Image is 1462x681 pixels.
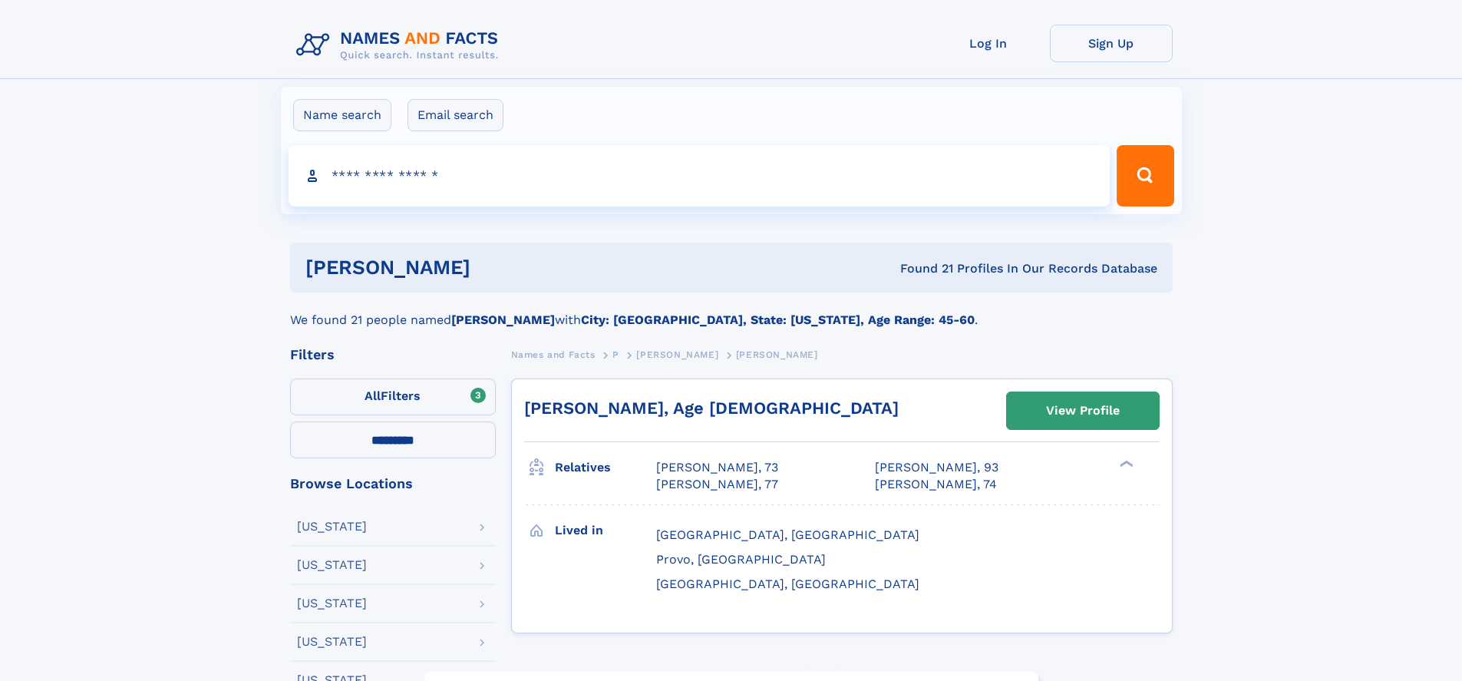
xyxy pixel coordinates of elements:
[875,459,998,476] a: [PERSON_NAME], 93
[297,559,367,571] div: [US_STATE]
[736,349,818,360] span: [PERSON_NAME]
[511,345,596,364] a: Names and Facts
[305,258,685,277] h1: [PERSON_NAME]
[612,345,619,364] a: P
[297,521,367,533] div: [US_STATE]
[289,145,1111,207] input: search input
[636,345,718,364] a: [PERSON_NAME]
[636,349,718,360] span: [PERSON_NAME]
[408,99,503,131] label: Email search
[1116,459,1134,469] div: ❯
[524,398,899,418] a: [PERSON_NAME], Age [DEMOGRAPHIC_DATA]
[1050,25,1173,62] a: Sign Up
[293,99,391,131] label: Name search
[290,477,496,491] div: Browse Locations
[290,348,496,362] div: Filters
[1046,393,1120,428] div: View Profile
[927,25,1050,62] a: Log In
[685,260,1157,277] div: Found 21 Profiles In Our Records Database
[612,349,619,360] span: P
[555,455,656,481] h3: Relatives
[1007,392,1159,429] a: View Profile
[365,388,381,403] span: All
[1117,145,1173,207] button: Search Button
[297,636,367,648] div: [US_STATE]
[656,527,919,542] span: [GEOGRAPHIC_DATA], [GEOGRAPHIC_DATA]
[297,597,367,610] div: [US_STATE]
[451,312,555,327] b: [PERSON_NAME]
[656,476,778,493] a: [PERSON_NAME], 77
[581,312,975,327] b: City: [GEOGRAPHIC_DATA], State: [US_STATE], Age Range: 45-60
[656,552,826,567] span: Provo, [GEOGRAPHIC_DATA]
[290,25,511,66] img: Logo Names and Facts
[656,459,778,476] a: [PERSON_NAME], 73
[555,517,656,544] h3: Lived in
[290,293,1173,329] div: We found 21 people named with .
[656,577,919,591] span: [GEOGRAPHIC_DATA], [GEOGRAPHIC_DATA]
[875,476,997,493] a: [PERSON_NAME], 74
[290,379,496,415] label: Filters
